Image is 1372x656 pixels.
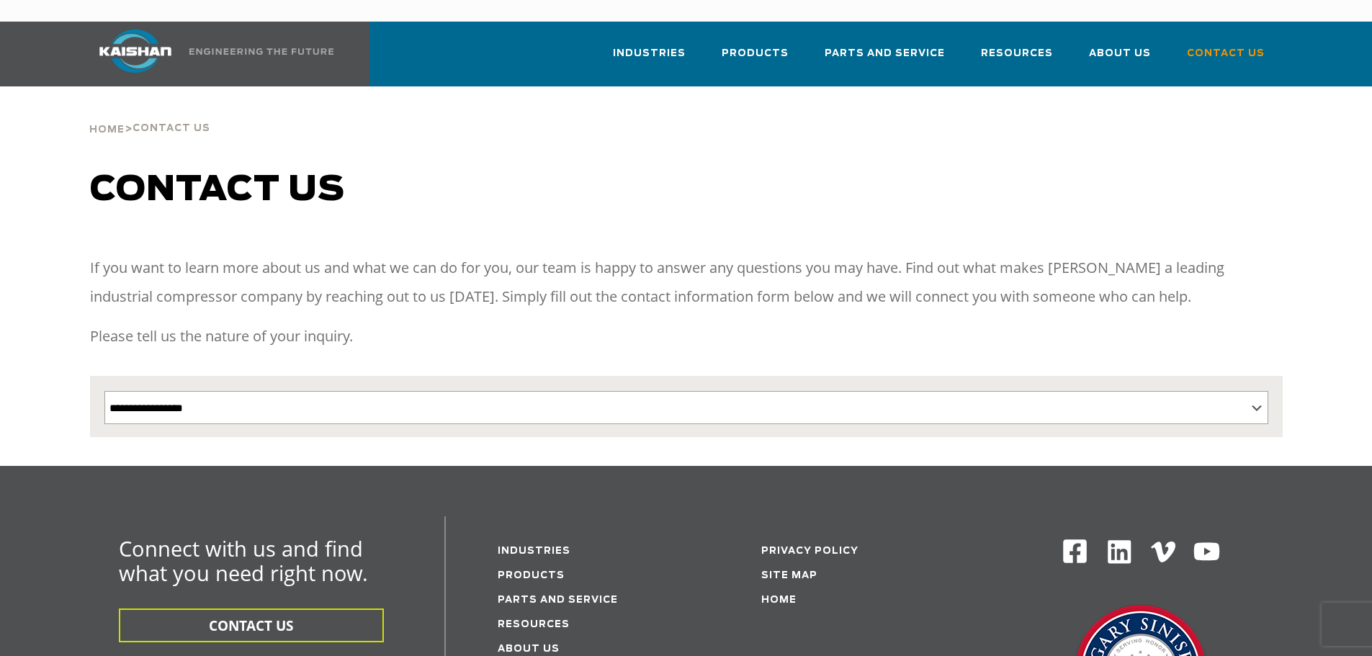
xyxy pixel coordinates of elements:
span: Home [89,125,125,135]
span: Products [722,45,789,62]
a: About Us [1089,35,1151,84]
a: Resources [981,35,1053,84]
a: Home [761,596,797,605]
a: Contact Us [1187,35,1265,84]
div: > [89,86,210,141]
a: Site Map [761,571,817,580]
img: Youtube [1193,538,1221,566]
img: Engineering the future [189,48,333,55]
span: Industries [613,45,686,62]
img: kaishan logo [81,30,189,73]
a: Products [722,35,789,84]
img: Linkedin [1106,538,1134,566]
span: Contact us [90,173,345,207]
img: Facebook [1062,538,1088,565]
a: About Us [498,644,560,654]
p: If you want to learn more about us and what we can do for you, our team is happy to answer any qu... [90,253,1283,311]
span: Contact Us [133,124,210,133]
button: CONTACT US [119,608,384,642]
a: Products [498,571,565,580]
span: Connect with us and find what you need right now. [119,534,368,587]
a: Parts and service [498,596,618,605]
a: Industries [613,35,686,84]
a: Kaishan USA [81,22,336,86]
p: Please tell us the nature of your inquiry. [90,322,1283,351]
a: Industries [498,547,570,556]
span: About Us [1089,45,1151,62]
a: Privacy Policy [761,547,858,556]
a: Parts and Service [825,35,945,84]
a: Resources [498,620,570,629]
span: Parts and Service [825,45,945,62]
img: Vimeo [1151,542,1175,562]
span: Contact Us [1187,45,1265,62]
a: Home [89,122,125,135]
span: Resources [981,45,1053,62]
